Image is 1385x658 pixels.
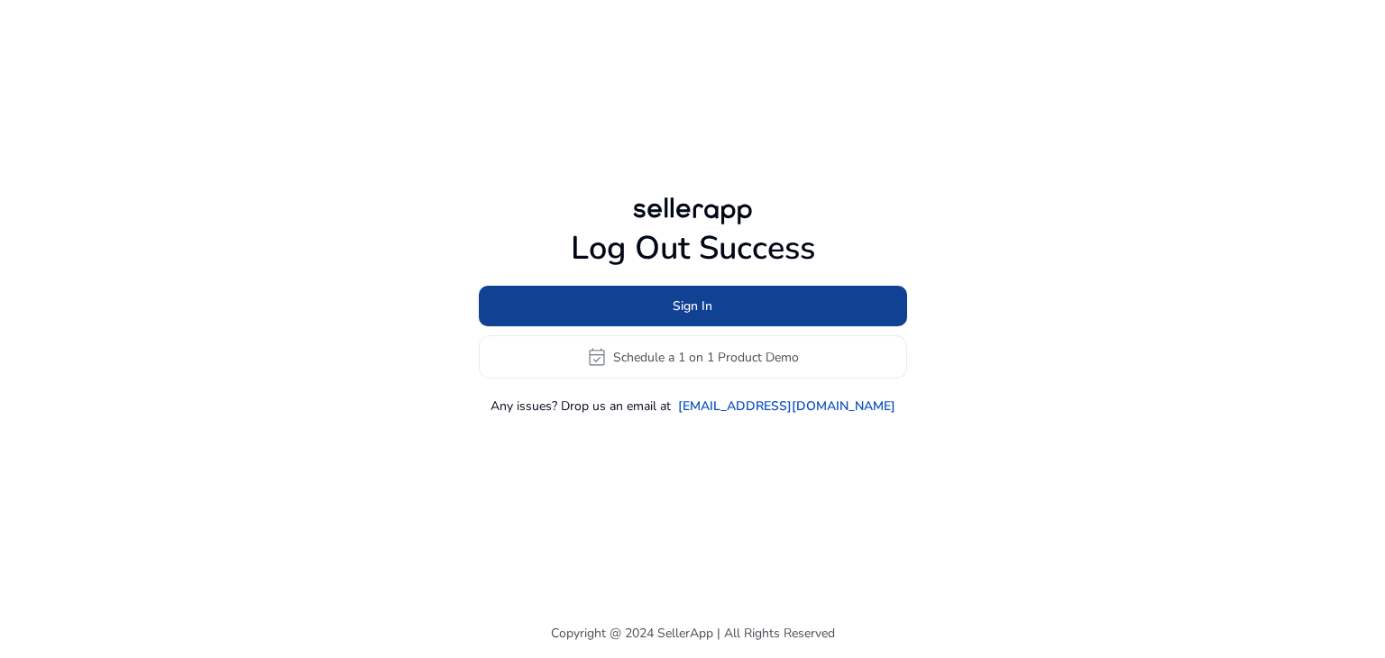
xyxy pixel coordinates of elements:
[479,229,907,268] h1: Log Out Success
[678,397,895,416] a: [EMAIL_ADDRESS][DOMAIN_NAME]
[586,346,608,368] span: event_available
[479,286,907,326] button: Sign In
[479,335,907,379] button: event_availableSchedule a 1 on 1 Product Demo
[673,297,712,315] span: Sign In
[491,397,671,416] p: Any issues? Drop us an email at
